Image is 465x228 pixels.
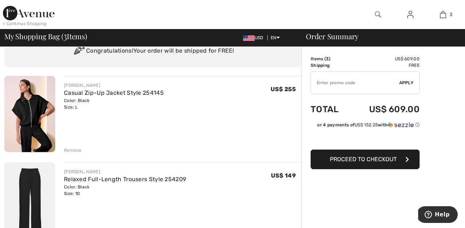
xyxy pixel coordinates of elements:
img: Casual Zip-Up Jacket Style 254145 [4,76,55,152]
td: Free [349,62,420,69]
img: Congratulation2.svg [72,44,86,58]
td: Shipping [311,62,349,69]
div: Congratulations! Your order will be shipped for FREE! [13,44,293,58]
span: Proceed to Checkout [330,156,397,163]
div: or 4 payments of with [317,122,420,128]
a: Casual Zip-Up Jacket Style 254145 [64,89,164,96]
img: 1ère Avenue [3,6,54,20]
div: < Continue Shopping [3,20,47,27]
div: Color: Black Size: L [64,97,164,110]
div: Order Summary [297,33,461,40]
iframe: Opens a widget where you can find more information [418,206,458,224]
span: 3 [64,31,67,40]
td: US$ 609.00 [349,56,420,62]
span: USD [243,35,266,40]
img: My Bag [440,10,446,19]
span: US$ 152.25 [355,122,378,127]
td: Items ( ) [311,56,349,62]
div: [PERSON_NAME] [64,168,186,175]
span: My Shopping Bag ( Items) [4,33,87,40]
img: search the website [375,10,381,19]
input: Promo code [311,72,399,94]
a: 3 [427,10,459,19]
div: Remove [64,147,82,154]
div: or 4 payments ofUS$ 152.25withSezzle Click to learn more about Sezzle [311,122,420,131]
span: US$ 255 [271,86,296,93]
span: EN [271,35,280,40]
span: Apply [399,80,414,86]
a: Sign In [401,10,419,19]
button: Proceed to Checkout [311,150,420,169]
div: Color: Black Size: 10 [64,184,186,197]
img: Sezzle [388,122,414,128]
div: [PERSON_NAME] [64,82,164,89]
a: Relaxed Full-Length Trousers Style 254209 [64,176,186,183]
td: US$ 609.00 [349,97,420,122]
img: My Info [407,10,413,19]
iframe: PayPal-paypal [311,131,420,147]
td: Total [311,97,349,122]
span: 3 [450,11,452,18]
img: US Dollar [243,35,255,41]
span: US$ 149 [271,172,296,179]
span: 3 [326,56,329,61]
